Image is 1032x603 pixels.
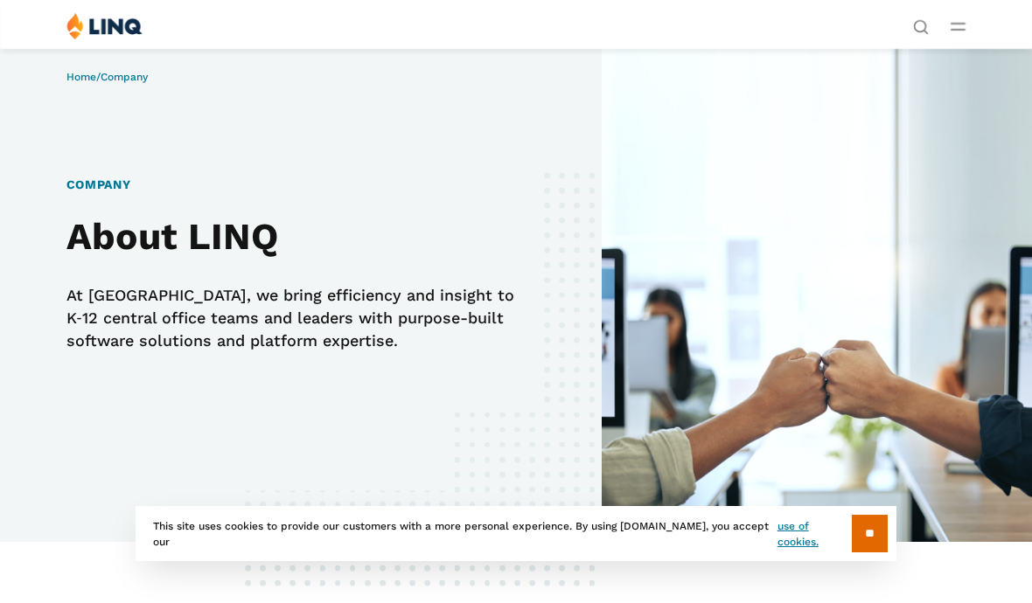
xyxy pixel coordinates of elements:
div: This site uses cookies to provide our customers with a more personal experience. By using [DOMAIN... [136,506,896,561]
span: Company [101,71,148,83]
span: / [66,71,148,83]
h1: Company [66,176,536,194]
img: LINQ | K‑12 Software [66,12,143,39]
a: Home [66,71,96,83]
nav: Utility Navigation [913,12,929,33]
p: At [GEOGRAPHIC_DATA], we bring efficiency and insight to K‑12 central office teams and leaders wi... [66,284,536,351]
a: use of cookies. [777,518,852,550]
button: Open Main Menu [951,17,966,36]
h2: About LINQ [66,215,536,258]
img: About Banner [602,48,1032,542]
button: Open Search Bar [913,17,929,33]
